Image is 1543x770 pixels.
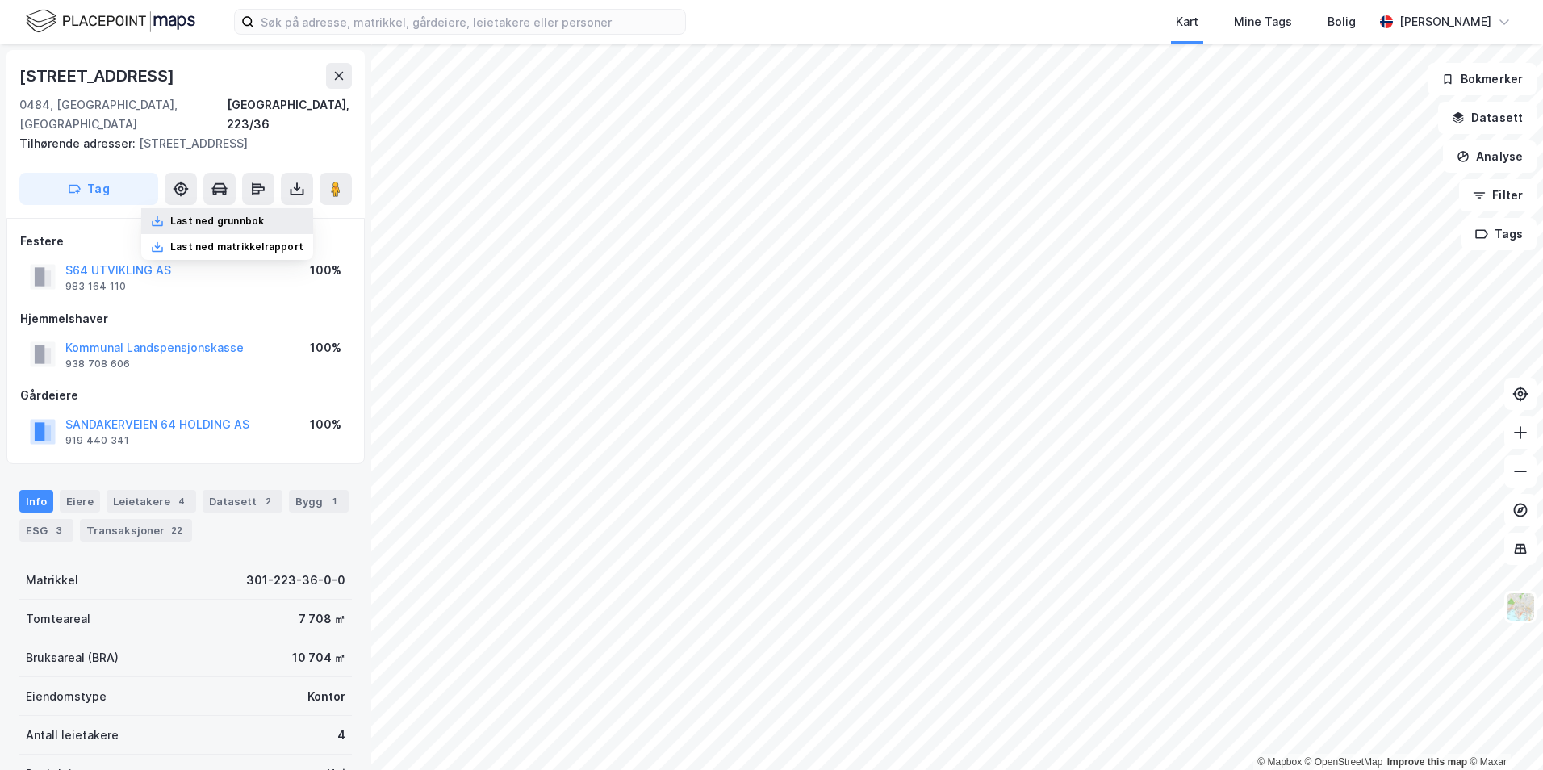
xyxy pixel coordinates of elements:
div: 22 [168,522,186,538]
div: Eiere [60,490,100,513]
div: 0484, [GEOGRAPHIC_DATA], [GEOGRAPHIC_DATA] [19,95,227,134]
div: Antall leietakere [26,726,119,745]
input: Søk på adresse, matrikkel, gårdeiere, leietakere eller personer [254,10,685,34]
div: Tomteareal [26,609,90,629]
div: 4 [337,726,345,745]
div: Kart [1176,12,1198,31]
div: 3 [51,522,67,538]
div: [STREET_ADDRESS] [19,63,178,89]
img: logo.f888ab2527a4732fd821a326f86c7f29.svg [26,7,195,36]
button: Filter [1459,179,1537,211]
div: 100% [310,261,341,280]
div: Mine Tags [1234,12,1292,31]
button: Tags [1461,218,1537,250]
img: Z [1505,592,1536,622]
div: [GEOGRAPHIC_DATA], 223/36 [227,95,352,134]
a: Improve this map [1387,756,1467,768]
div: 100% [310,338,341,358]
div: Eiendomstype [26,687,107,706]
div: Kontor [307,687,345,706]
div: 2 [260,493,276,509]
div: 983 164 110 [65,280,126,293]
div: Bygg [289,490,349,513]
div: Festere [20,232,351,251]
div: Leietakere [107,490,196,513]
div: Hjemmelshaver [20,309,351,329]
div: Bruksareal (BRA) [26,648,119,667]
div: 1 [326,493,342,509]
div: 100% [310,415,341,434]
div: Gårdeiere [20,386,351,405]
div: 10 704 ㎡ [292,648,345,667]
div: ESG [19,519,73,542]
div: Matrikkel [26,571,78,590]
div: Kontrollprogram for chat [1462,693,1543,770]
button: Tag [19,173,158,205]
div: 7 708 ㎡ [299,609,345,629]
div: [STREET_ADDRESS] [19,134,339,153]
div: Transaksjoner [80,519,192,542]
div: Info [19,490,53,513]
button: Analyse [1443,140,1537,173]
div: 919 440 341 [65,434,129,447]
div: Last ned matrikkelrapport [170,241,303,253]
div: [PERSON_NAME] [1399,12,1491,31]
div: 301-223-36-0-0 [246,571,345,590]
button: Bokmerker [1428,63,1537,95]
span: Tilhørende adresser: [19,136,139,150]
div: Datasett [203,490,282,513]
a: OpenStreetMap [1305,756,1383,768]
div: 4 [174,493,190,509]
iframe: Chat Widget [1462,693,1543,770]
div: 938 708 606 [65,358,130,370]
a: Mapbox [1257,756,1302,768]
div: Bolig [1328,12,1356,31]
div: Last ned grunnbok [170,215,264,228]
button: Datasett [1438,102,1537,134]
